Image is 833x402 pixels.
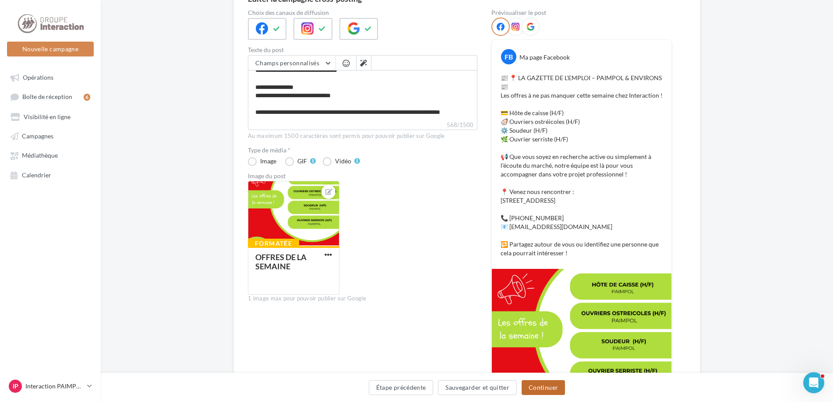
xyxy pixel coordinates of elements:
a: Calendrier [5,167,95,183]
div: Ma page Facebook [519,53,570,62]
a: Boîte de réception6 [5,88,95,105]
span: Champs personnalisés [255,59,319,67]
div: Vidéo [335,158,351,164]
label: Texte du post [248,47,477,53]
a: Médiathèque [5,147,95,163]
div: Prévisualiser le post [491,10,672,16]
a: Opérations [5,69,95,85]
span: Visibilité en ligne [24,113,71,120]
a: Visibilité en ligne [5,109,95,124]
div: 1 image max pour pouvoir publier sur Google [248,295,477,303]
label: 568/1500 [248,120,477,130]
div: FB [501,49,516,64]
span: Boîte de réception [22,93,72,101]
div: Image [260,158,276,164]
div: OFFRES DE LA SEMAINE [255,252,307,271]
iframe: Intercom live chat [803,372,824,393]
div: Au maximum 1500 caractères sont permis pour pouvoir publier sur Google [248,132,477,140]
a: IP Interaction PAIMPOL [7,378,94,395]
div: Image du post [248,173,477,179]
span: Opérations [23,74,53,81]
button: Champs personnalisés [248,56,335,71]
span: Calendrier [22,171,51,179]
span: Campagnes [22,132,53,140]
label: Type de média * [248,147,477,153]
button: Étape précédente [369,380,434,395]
div: GIF [297,158,307,164]
label: Choix des canaux de diffusion [248,10,477,16]
p: 📰 📍 LA GAZETTE DE L’EMPLOI – PAIMPOL & ENVIRONS 📰 Les offres à ne pas manquer cette semaine chez ... [501,74,663,257]
button: Nouvelle campagne [7,42,94,56]
span: Médiathèque [22,152,58,159]
span: IP [13,382,18,391]
div: Formatée [248,239,299,248]
button: Sauvegarder et quitter [438,380,517,395]
p: Interaction PAIMPOL [25,382,84,391]
button: Continuer [522,380,565,395]
div: 6 [84,94,90,101]
a: Campagnes [5,128,95,144]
